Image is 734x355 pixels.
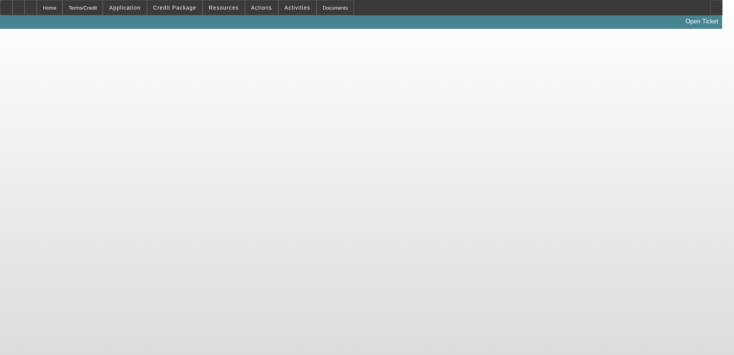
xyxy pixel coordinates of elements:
button: Actions [245,0,278,15]
button: Credit Package [147,0,202,15]
span: Resources [209,5,239,11]
button: Resources [203,0,245,15]
span: Actions [251,5,272,11]
button: Application [103,0,146,15]
a: Open Ticket [683,15,721,28]
span: Credit Package [153,5,197,11]
span: Activities [284,5,311,11]
span: Application [109,5,141,11]
button: Activities [279,0,316,15]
